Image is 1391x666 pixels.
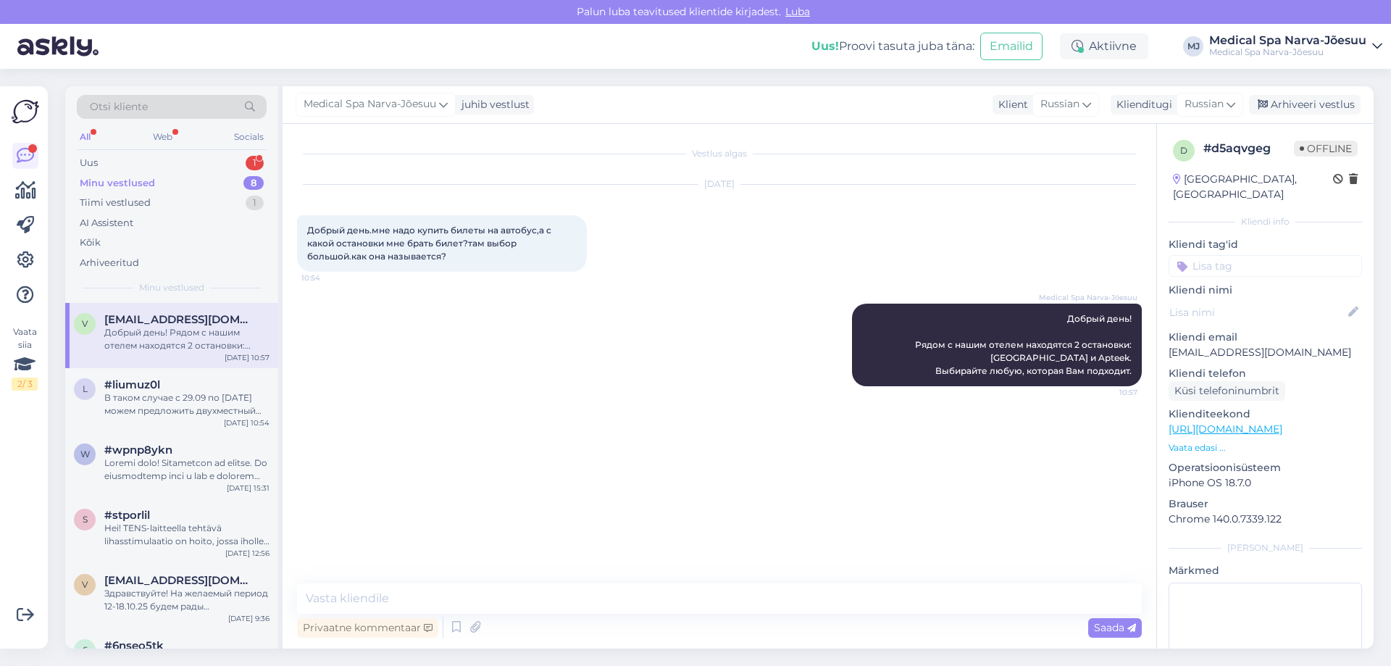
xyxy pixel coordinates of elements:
[1040,96,1079,112] span: Russian
[80,176,155,191] div: Minu vestlused
[1169,475,1362,491] p: iPhone OS 18.7.0
[811,38,974,55] div: Proovi tasuta juba täna:
[150,128,175,146] div: Web
[1169,215,1362,228] div: Kliendi info
[1083,387,1137,398] span: 10:57
[231,128,267,146] div: Socials
[246,156,264,170] div: 1
[227,483,270,494] div: [DATE] 15:31
[12,378,38,391] div: 2 / 3
[104,587,270,613] div: Здравствуйте! На желаемый период 12-18.10.25 будем рады забронировать для Вас классический лечебн...
[1169,441,1362,454] p: Vaata edasi ...
[90,99,148,115] span: Otsi kliente
[1111,97,1172,112] div: Klienditugi
[1169,330,1362,345] p: Kliendi email
[1169,366,1362,381] p: Kliendi telefon
[781,5,814,18] span: Luba
[993,97,1028,112] div: Klient
[1183,36,1203,57] div: MJ
[80,216,133,230] div: AI Assistent
[1169,255,1362,277] input: Lisa tag
[83,383,88,394] span: l
[297,618,438,638] div: Privaatne kommentaar
[811,39,839,53] b: Uus!
[83,514,88,525] span: s
[1094,621,1136,634] span: Saada
[1169,237,1362,252] p: Kliendi tag'id
[1169,496,1362,512] p: Brauser
[915,313,1134,376] span: Добрый день! Рядом с нашим отелем находятся 2 остановки: [GEOGRAPHIC_DATA] и Apteek. Выбирайте лю...
[12,325,38,391] div: Vaata siia
[1185,96,1224,112] span: Russian
[104,509,150,522] span: #stporlil
[104,574,255,587] span: valeriiaenergodar@gmail.com
[1169,407,1362,422] p: Klienditeekond
[1209,35,1382,58] a: Medical Spa Narva-JõesuuMedical Spa Narva-Jõesuu
[139,281,204,294] span: Minu vestlused
[224,417,270,428] div: [DATE] 10:54
[12,98,39,125] img: Askly Logo
[225,352,270,363] div: [DATE] 10:57
[1169,345,1362,360] p: [EMAIL_ADDRESS][DOMAIN_NAME]
[104,457,270,483] div: Loremi dolo! Sitametcon ad elitse. Do eiusmodtemp inci u lab e dolorem aliquae admi venia — Quisn...
[304,96,436,112] span: Medical Spa Narva-Jõesuu
[1169,541,1362,554] div: [PERSON_NAME]
[225,548,270,559] div: [DATE] 12:56
[82,579,88,590] span: v
[1173,172,1333,202] div: [GEOGRAPHIC_DATA], [GEOGRAPHIC_DATA]
[104,391,270,417] div: В таком случае с 29.09 по [DATE] можем предложить двухместный номер за дополнительную плату - 22€...
[1169,381,1285,401] div: Küsi telefoninumbrit
[80,196,151,210] div: Tiimi vestlused
[1169,563,1362,578] p: Märkmed
[104,639,164,652] span: #6nseo5tk
[104,522,270,548] div: Hei! TENS-laitteella tehtävä lihasstimulaatio on hoito, jossa iholle asetettujen elektrodien kaut...
[301,272,356,283] span: 10:54
[104,326,270,352] div: Добрый день! Рядом с нашим отелем находятся 2 остановки: [GEOGRAPHIC_DATA] и Apteek. Выбирайте лю...
[104,378,160,391] span: #liumuz0l
[80,236,101,250] div: Kõik
[1169,283,1362,298] p: Kliendi nimi
[307,225,554,262] span: Добрый день.мне надо купить билеты на автобус,а с какой остановки мне брать билет?там выбор больш...
[1209,35,1366,46] div: Medical Spa Narva-Jõesuu
[1169,512,1362,527] p: Chrome 140.0.7339.122
[297,178,1142,191] div: [DATE]
[1039,292,1137,303] span: Medical Spa Narva-Jõesuu
[80,156,98,170] div: Uus
[1249,95,1361,115] div: Arhiveeri vestlus
[1294,141,1358,157] span: Offline
[980,33,1043,60] button: Emailid
[1169,423,1282,436] a: [URL][DOMAIN_NAME]
[82,318,88,329] span: v
[80,256,139,270] div: Arhiveeritud
[243,176,264,191] div: 8
[297,147,1142,160] div: Vestlus algas
[1169,304,1345,320] input: Lisa nimi
[83,644,88,655] span: 6
[1060,33,1148,59] div: Aktiivne
[1169,460,1362,475] p: Operatsioonisüsteem
[1209,46,1366,58] div: Medical Spa Narva-Jõesuu
[246,196,264,210] div: 1
[80,449,90,459] span: w
[104,444,172,457] span: #wpnp8ykn
[1203,140,1294,157] div: # d5aqvgeg
[228,613,270,624] div: [DATE] 9:36
[456,97,530,112] div: juhib vestlust
[104,313,255,326] span: vladislavaalatova@gmail.com
[1180,145,1187,156] span: d
[77,128,93,146] div: All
